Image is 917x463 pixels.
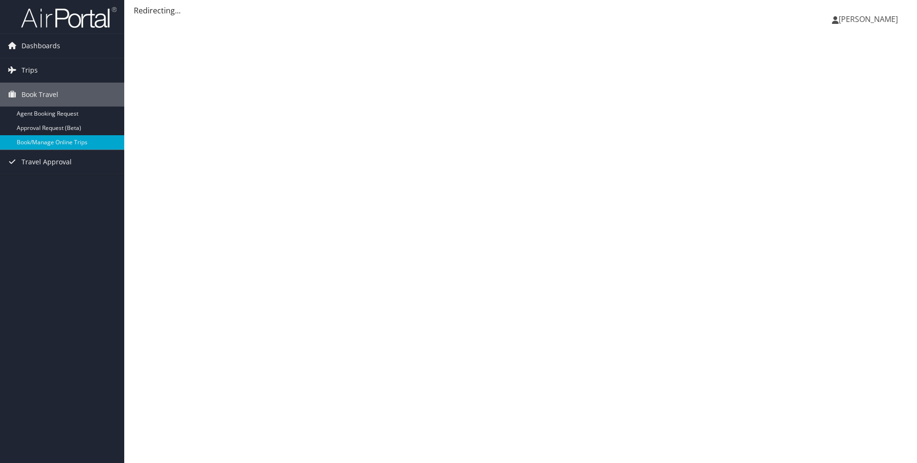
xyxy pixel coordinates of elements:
[22,34,60,58] span: Dashboards
[22,83,58,107] span: Book Travel
[134,5,907,16] div: Redirecting...
[22,58,38,82] span: Trips
[839,14,898,24] span: [PERSON_NAME]
[832,5,907,33] a: [PERSON_NAME]
[21,6,117,29] img: airportal-logo.png
[22,150,72,174] span: Travel Approval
